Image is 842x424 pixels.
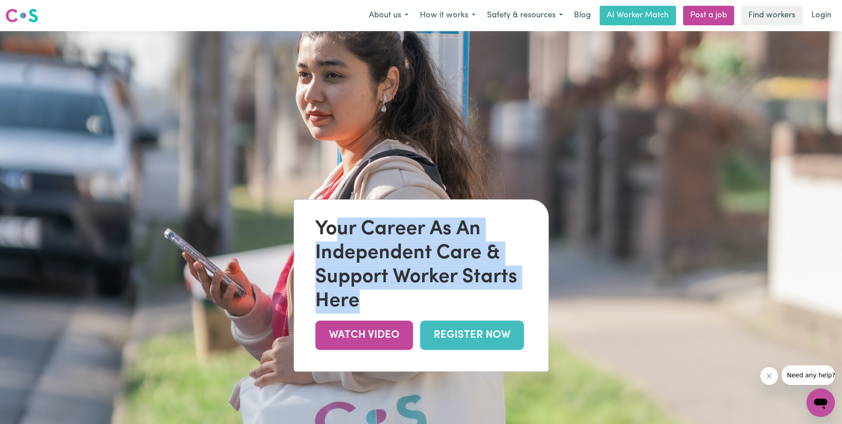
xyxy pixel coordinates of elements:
iframe: Close message [760,367,778,385]
button: About us [363,6,414,25]
iframe: Button to launch messaging window [806,388,835,417]
img: Careseekers logo [5,8,38,24]
iframe: Message from company [782,365,835,385]
button: How it works [414,6,481,25]
a: REGISTER NOW [420,321,524,350]
div: Your Career As An Independent Care & Support Worker Starts Here [315,218,527,314]
a: Find workers [741,6,802,25]
button: Safety & resources [481,6,569,25]
a: Post a job [683,6,734,25]
a: Blog [569,6,596,25]
span: Need any help? [5,6,54,13]
a: AI Worker Match [600,6,676,25]
a: WATCH VIDEO [315,321,413,350]
a: Login [806,6,837,25]
a: Careseekers logo [5,5,38,26]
